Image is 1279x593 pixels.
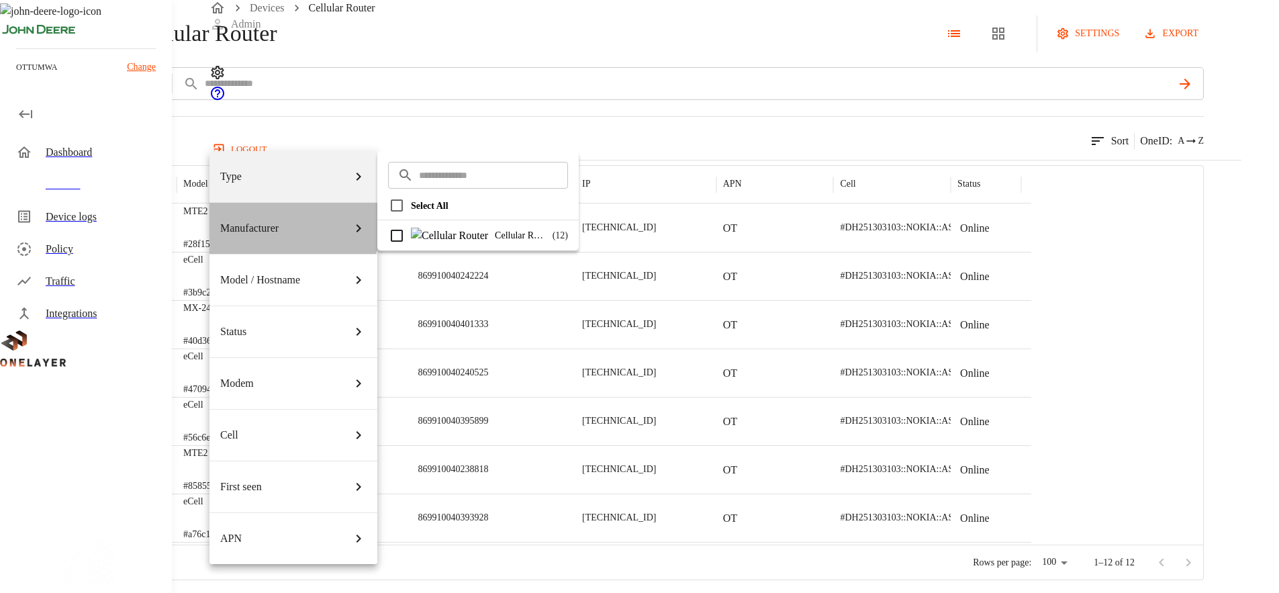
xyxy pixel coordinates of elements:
p: Model / Hostname [220,272,300,288]
p: Select All [411,199,568,213]
p: Cellular Router [495,228,546,242]
p: Status [220,324,246,340]
p: ( 12 ) [553,228,568,242]
ul: add filter [209,151,377,564]
p: Manufacturer [220,220,279,236]
p: First seen [220,479,262,495]
p: Type [220,169,242,185]
p: APN [220,531,242,547]
p: Modem [220,375,254,392]
p: Cell [220,427,238,443]
img: Cellular Router [411,228,488,244]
